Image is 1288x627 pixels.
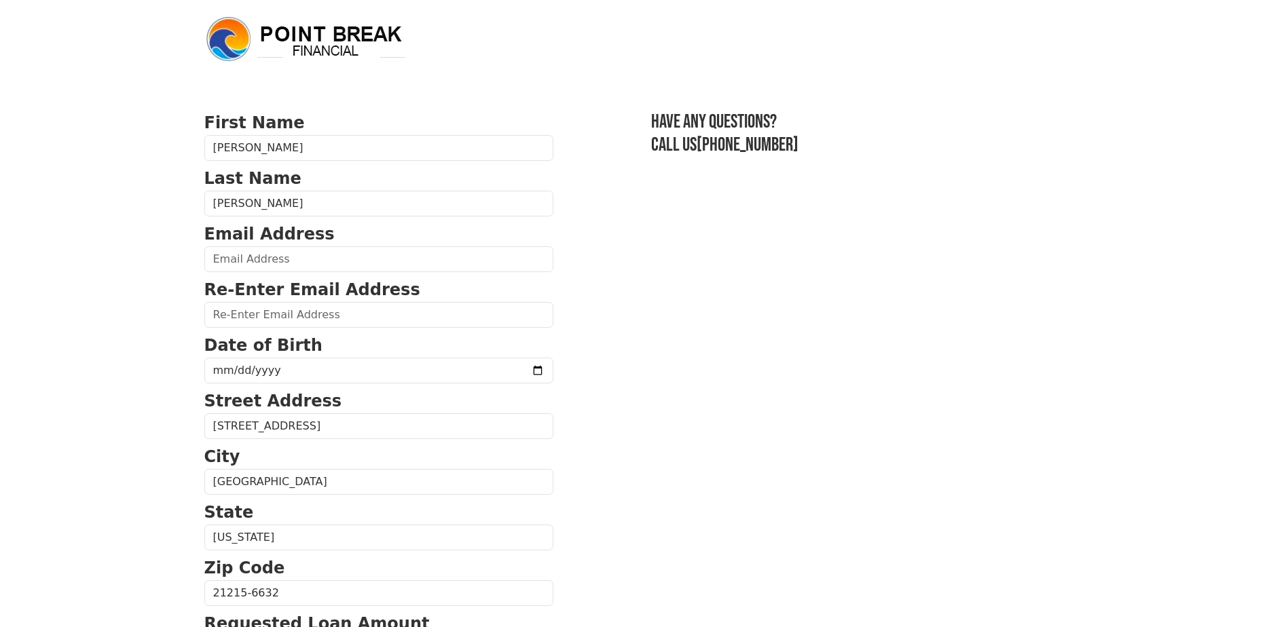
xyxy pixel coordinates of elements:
input: Street Address [204,413,553,439]
strong: Date of Birth [204,336,323,355]
a: [PHONE_NUMBER] [697,134,798,156]
input: Email Address [204,246,553,272]
input: Re-Enter Email Address [204,302,553,328]
strong: Zip Code [204,558,285,577]
strong: City [204,447,240,466]
input: First Name [204,135,553,161]
input: Zip Code [204,580,553,606]
img: logo.png [204,15,408,64]
strong: Last Name [204,169,301,188]
input: City [204,469,553,495]
strong: Re-Enter Email Address [204,280,420,299]
strong: State [204,503,254,522]
h3: Call us [651,134,1084,157]
strong: Street Address [204,392,342,411]
strong: First Name [204,113,305,132]
h3: Have any questions? [651,111,1084,134]
strong: Email Address [204,225,335,244]
input: Last Name [204,191,553,216]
